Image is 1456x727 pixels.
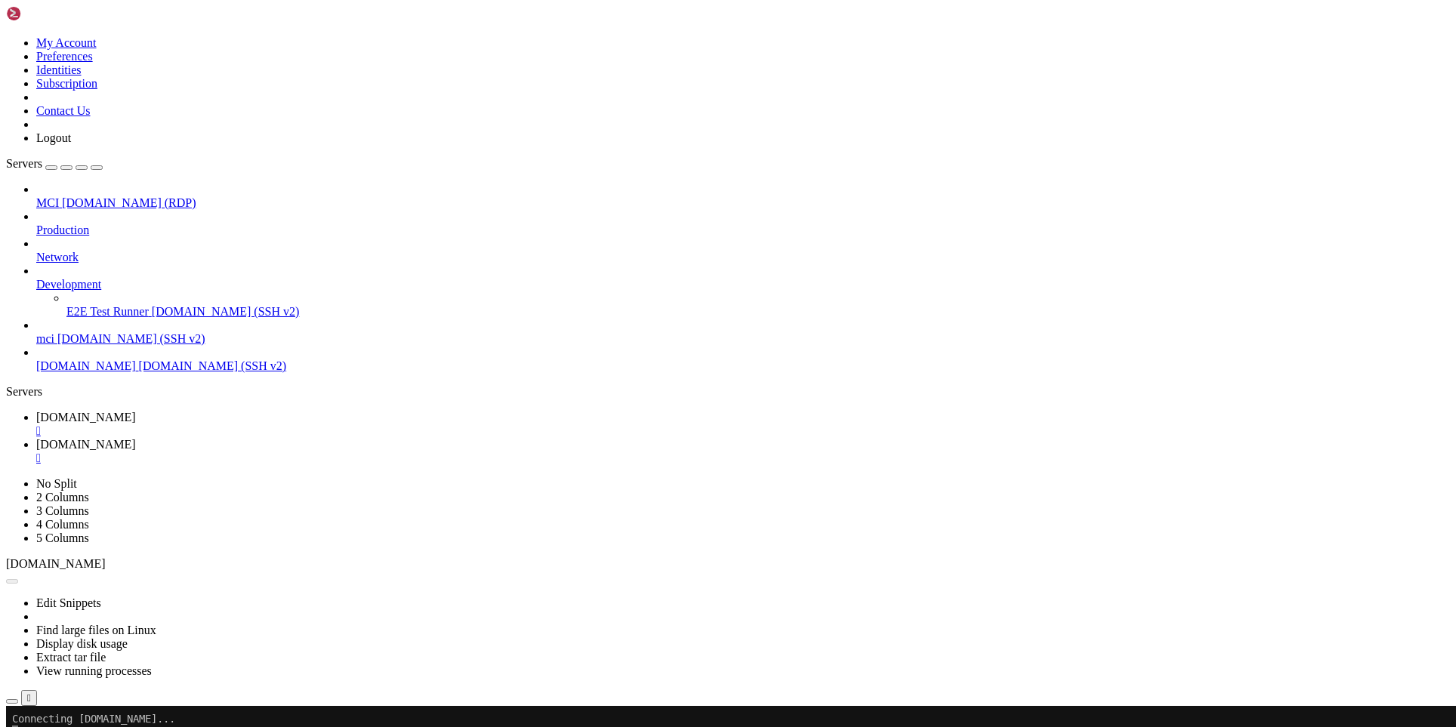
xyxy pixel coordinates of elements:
[36,438,1450,465] a: 2.adlt.ir
[66,291,1450,319] li: E2E Test Runner [DOMAIN_NAME] (SSH v2)
[36,223,1450,237] a: Production
[66,305,149,318] span: E2E Test Runner
[36,504,89,517] a: 3 Columns
[36,411,136,424] span: [DOMAIN_NAME]
[36,36,97,49] a: My Account
[36,346,1450,373] li: [DOMAIN_NAME] [DOMAIN_NAME] (SSH v2)
[139,359,287,372] span: [DOMAIN_NAME] (SSH v2)
[36,531,89,544] a: 5 Columns
[21,690,37,706] button: 
[36,664,152,677] a: View running processes
[36,332,54,345] span: mci
[36,637,128,650] a: Display disk usage
[36,50,93,63] a: Preferences
[36,63,82,76] a: Identities
[36,359,136,372] span: [DOMAIN_NAME]
[36,131,71,144] a: Logout
[36,104,91,117] a: Contact Us
[62,196,196,209] span: [DOMAIN_NAME] (RDP)
[36,196,59,209] span: MCI
[36,278,1450,291] a: Development
[57,332,205,345] span: [DOMAIN_NAME] (SSH v2)
[36,451,1450,465] a: 
[36,251,1450,264] a: Network
[152,305,300,318] span: [DOMAIN_NAME] (SSH v2)
[36,491,89,504] a: 2 Columns
[36,651,106,664] a: Extract tar file
[6,6,1260,20] x-row: Connecting [DOMAIN_NAME]...
[27,692,31,704] div: 
[36,438,136,451] span: [DOMAIN_NAME]
[6,20,12,33] div: (0, 1)
[36,196,1450,210] a: MCI [DOMAIN_NAME] (RDP)
[36,624,156,636] a: Find large files on Linux
[36,77,97,90] a: Subscription
[36,210,1450,237] li: Production
[6,557,106,570] span: [DOMAIN_NAME]
[36,596,101,609] a: Edit Snippets
[6,6,93,21] img: Shellngn
[36,264,1450,319] li: Development
[36,518,89,531] a: 4 Columns
[36,411,1450,438] a: 2.adlt.ir
[6,385,1450,399] div: Servers
[6,157,103,170] a: Servers
[36,319,1450,346] li: mci [DOMAIN_NAME] (SSH v2)
[36,359,1450,373] a: [DOMAIN_NAME] [DOMAIN_NAME] (SSH v2)
[36,183,1450,210] li: MCI [DOMAIN_NAME] (RDP)
[66,305,1450,319] a: E2E Test Runner [DOMAIN_NAME] (SSH v2)
[36,477,77,490] a: No Split
[36,424,1450,438] a: 
[36,332,1450,346] a: mci [DOMAIN_NAME] (SSH v2)
[36,278,101,291] span: Development
[36,251,79,263] span: Network
[36,223,89,236] span: Production
[6,157,42,170] span: Servers
[36,237,1450,264] li: Network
